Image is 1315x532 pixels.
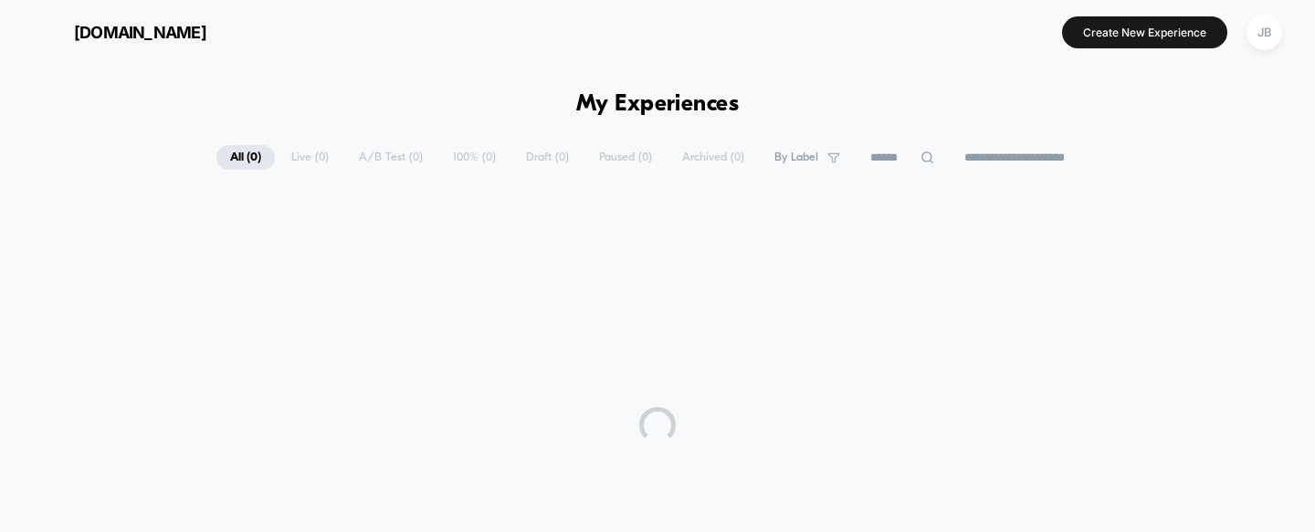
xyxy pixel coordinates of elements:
button: Create New Experience [1062,16,1227,48]
span: All ( 0 ) [216,145,275,170]
h1: My Experiences [576,91,740,118]
div: JB [1247,15,1282,50]
button: JB [1241,14,1288,51]
span: [DOMAIN_NAME] [74,23,206,42]
span: By Label [774,151,818,164]
button: [DOMAIN_NAME] [27,17,212,47]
